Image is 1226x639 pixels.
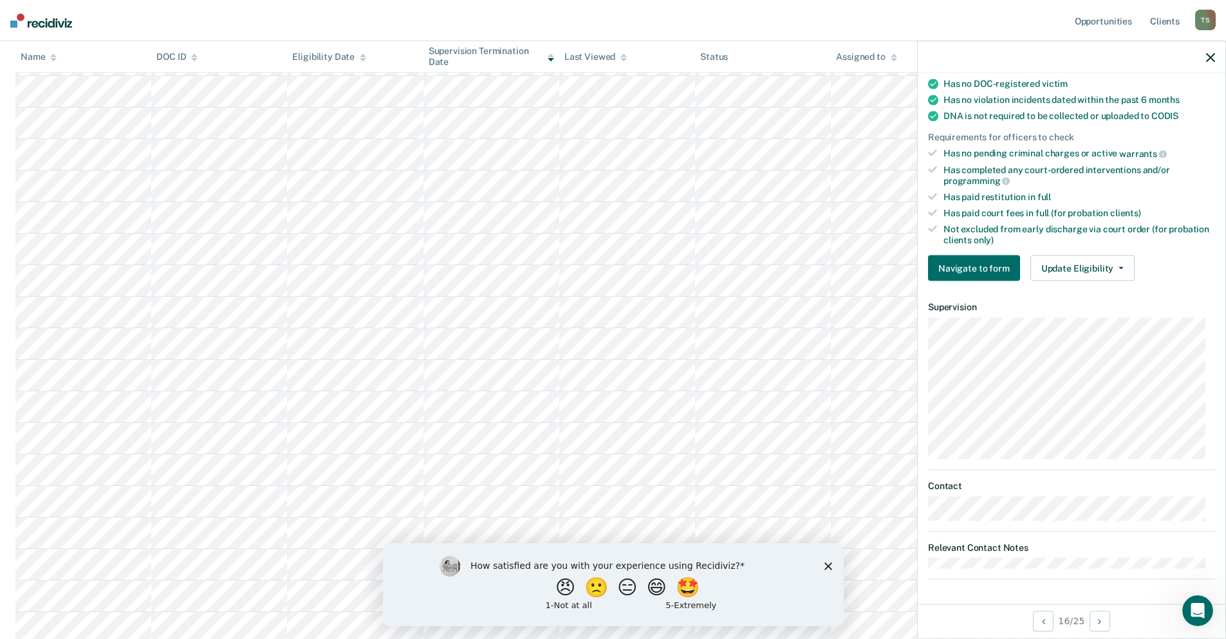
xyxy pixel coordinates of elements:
[928,255,1020,281] button: Navigate to form
[928,132,1215,143] div: Requirements for officers to check
[943,192,1215,203] div: Has paid restitution in
[1195,10,1216,30] div: T S
[383,543,844,626] iframe: Survey by Kim from Recidiviz
[928,542,1215,553] dt: Relevant Contact Notes
[943,176,1010,186] span: programming
[1037,192,1051,202] span: full
[928,302,1215,313] dt: Supervision
[10,14,72,28] img: Recidiviz
[1119,149,1167,159] span: warrants
[943,208,1215,219] div: Has paid court fees in full (for probation
[836,51,896,62] div: Assigned to
[429,46,554,68] div: Supervision Termination Date
[1030,255,1135,281] button: Update Eligibility
[943,164,1215,186] div: Has completed any court-ordered interventions and/or
[1090,611,1110,631] button: Next Opportunity
[156,51,198,62] div: DOC ID
[928,255,1025,281] a: Navigate to form link
[1033,611,1054,631] button: Previous Opportunity
[974,234,994,245] span: only)
[21,51,57,62] div: Name
[943,223,1215,245] div: Not excluded from early discharge via court order (for probation clients
[700,51,728,62] div: Status
[928,481,1215,492] dt: Contact
[1149,95,1180,105] span: months
[943,148,1215,160] div: Has no pending criminal charges or active
[943,95,1215,106] div: Has no violation incidents dated within the past 6
[292,51,366,62] div: Eligibility Date
[1182,595,1213,626] iframe: Intercom live chat
[918,604,1225,638] div: 16 / 25
[1151,111,1178,121] span: CODIS
[943,79,1215,89] div: Has no DOC-registered
[564,51,627,62] div: Last Viewed
[1110,208,1141,218] span: clients)
[1042,79,1068,89] span: victim
[943,111,1215,122] div: DNA is not required to be collected or uploaded to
